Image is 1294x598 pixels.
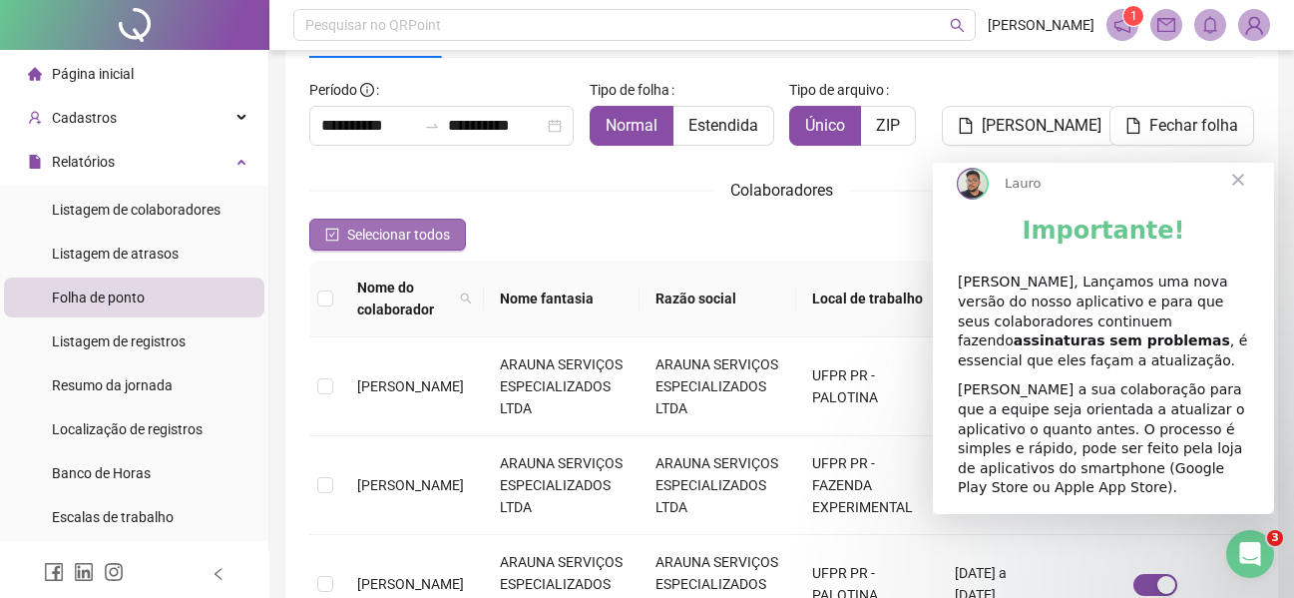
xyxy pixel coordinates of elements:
[950,18,965,33] span: search
[1123,6,1143,26] sup: 1
[730,181,833,200] span: Colaboradores
[309,219,466,251] button: Selecionar todos
[988,14,1094,36] span: [PERSON_NAME]
[796,337,940,436] td: UFPR PR - PALOTINA
[357,477,464,493] span: [PERSON_NAME]
[789,79,884,101] span: Tipo de arquivo
[424,118,440,134] span: to
[52,246,179,262] span: Listagem de atrasos
[81,170,297,186] b: assinaturas sem problemas
[52,377,173,393] span: Resumo da jornada
[1125,118,1141,134] span: file
[52,110,117,126] span: Cadastros
[640,261,795,337] th: Razão social
[606,116,657,135] span: Normal
[1109,106,1254,146] button: Fechar folha
[52,202,220,218] span: Listagem de colaboradores
[590,79,669,101] span: Tipo de folha
[1267,530,1283,546] span: 3
[74,562,94,582] span: linkedin
[357,378,464,394] span: [PERSON_NAME]
[796,261,940,337] th: Local de trabalho
[28,111,42,125] span: user-add
[212,567,225,581] span: left
[52,66,134,82] span: Página inicial
[1149,114,1238,138] span: Fechar folha
[805,116,845,135] span: Único
[688,116,758,135] span: Estendida
[357,277,452,320] span: Nome do colaborador
[52,465,151,481] span: Banco de Horas
[28,67,42,81] span: home
[44,562,64,582] span: facebook
[52,509,174,525] span: Escalas de trabalho
[357,576,464,592] span: [PERSON_NAME]
[90,54,252,82] b: Importante!
[28,155,42,169] span: file
[325,228,339,242] span: check-square
[796,436,940,535] td: UFPR PR - FAZENDA EXPERIMENTAL
[1226,530,1274,578] iframe: Intercom live chat
[1201,16,1219,34] span: bell
[25,110,316,208] div: [PERSON_NAME], Lançamos uma nova versão do nosso aplicativo e para que seus colaboradores continu...
[640,337,795,436] td: ARAUNA SERVIÇOS ESPECIALIZADOS LTDA
[933,163,1274,514] iframe: Intercom live chat mensagem
[52,154,115,170] span: Relatórios
[484,337,640,436] td: ARAUNA SERVIÇOS ESPECIALIZADOS LTDA
[484,261,640,337] th: Nome fantasia
[52,290,145,305] span: Folha de ponto
[876,116,900,135] span: ZIP
[1239,10,1269,40] img: 81233
[104,562,124,582] span: instagram
[52,421,203,437] span: Localização de registros
[25,218,316,335] div: [PERSON_NAME] a sua colaboração para que a equipe seja orientada a atualizar o aplicativo o quant...
[424,118,440,134] span: swap-right
[958,118,974,134] span: file
[52,333,186,349] span: Listagem de registros
[942,106,1117,146] button: [PERSON_NAME]
[1113,16,1131,34] span: notification
[484,436,640,535] td: ARAUNA SERVIÇOS ESPECIALIZADOS LTDA
[360,83,374,97] span: info-circle
[1157,16,1175,34] span: mail
[460,293,472,304] span: search
[982,114,1101,138] span: [PERSON_NAME]
[456,273,476,324] span: search
[1130,9,1137,23] span: 1
[640,436,795,535] td: ARAUNA SERVIÇOS ESPECIALIZADOS LTDA
[347,224,450,246] span: Selecionar todos
[309,82,357,98] span: Período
